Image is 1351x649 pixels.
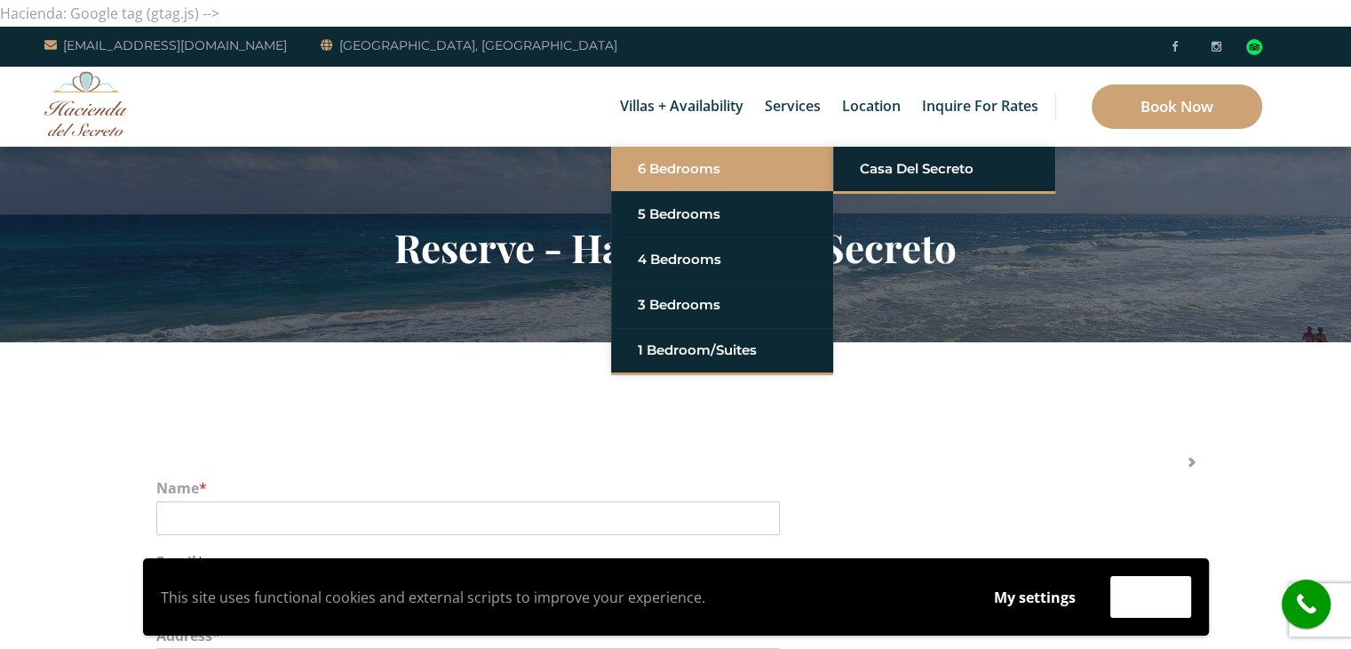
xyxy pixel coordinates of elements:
a: 1 Bedroom/Suites [638,334,807,366]
div: Read traveler reviews on Tripadvisor [1246,39,1262,55]
a: Book Now [1092,84,1262,129]
a: Casa del Secreto [860,153,1029,185]
i: call [1286,584,1326,624]
a: call [1282,580,1331,629]
button: My settings [977,577,1093,618]
a: 6 Bedrooms [638,153,807,185]
img: Tripadvisor_logomark.svg [1246,39,1262,55]
label: Address [156,627,1196,645]
a: [GEOGRAPHIC_DATA], [GEOGRAPHIC_DATA] [321,35,617,56]
a: 4 Bedrooms [638,244,807,276]
a: Villas + Availability [611,67,752,147]
button: Accept [1110,576,1191,618]
a: Services [756,67,830,147]
a: Location [833,67,910,147]
label: Name [156,479,1196,498]
p: This site uses functional cookies and external scripts to improve your experience. [161,584,959,611]
a: [EMAIL_ADDRESS][DOMAIN_NAME] [44,35,287,56]
label: Email [156,553,1196,572]
a: 3 Bedrooms [638,289,807,321]
a: Inquire for Rates [913,67,1047,147]
h2: Reserve - Hacienda Del Secreto [156,224,1196,270]
img: Awesome Logo [44,71,129,136]
a: 5 Bedrooms [638,198,807,230]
